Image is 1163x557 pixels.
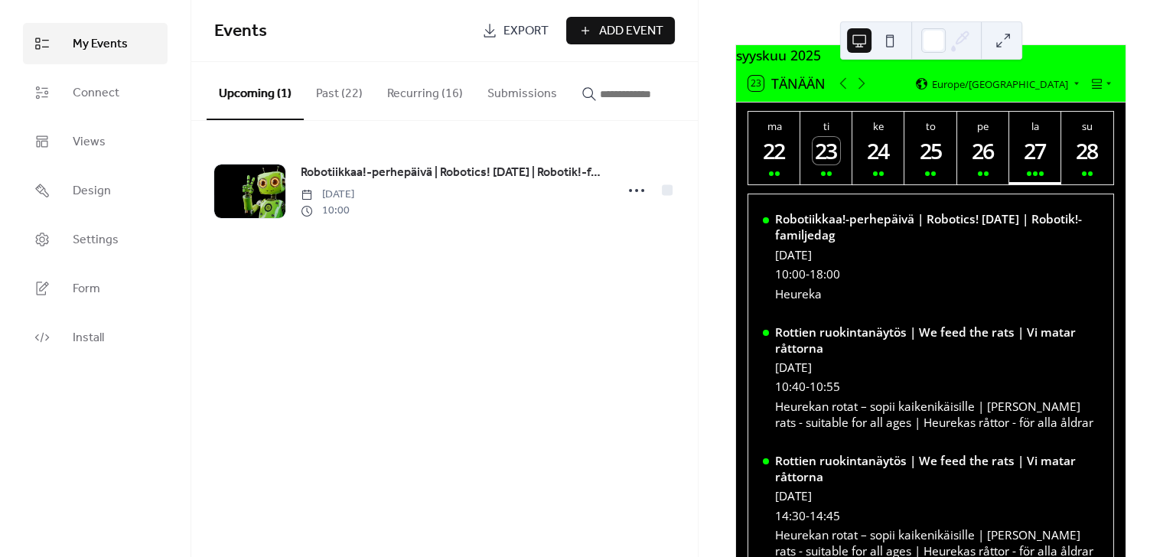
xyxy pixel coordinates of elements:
button: su28 [1061,112,1113,184]
a: Robotiikkaa!-perhepäivä | Robotics! [DATE] | Robotik!-familjedag [301,163,606,183]
div: 22 [761,137,788,164]
div: [DATE] [775,247,1099,263]
span: 18:00 [810,266,840,282]
a: Form [23,268,168,309]
button: ke24 [852,112,904,184]
span: 10:00 [775,266,806,282]
div: to [909,119,952,133]
div: Heureka [775,286,1099,302]
div: 27 [1021,137,1049,164]
button: Recurring (16) [375,62,475,119]
div: pe [962,119,1005,133]
div: Heurekan rotat – sopii kaikenikäisille | [PERSON_NAME] rats - suitable for all ages | Heurekas rå... [775,399,1099,431]
button: Add Event [566,17,675,44]
div: Rottien ruokintanäytös | We feed the rats | Vi matar råttorna [775,324,1099,357]
div: [DATE] [775,360,1099,376]
a: My Events [23,23,168,64]
span: 10:55 [810,379,840,395]
div: 23 [813,137,840,164]
span: My Events [73,35,128,54]
span: Views [73,133,106,151]
button: pe26 [957,112,1009,184]
div: 28 [1073,137,1101,164]
a: Design [23,170,168,211]
span: - [806,266,810,282]
span: [DATE] [301,187,354,203]
span: - [806,379,810,395]
span: Design [73,182,111,200]
div: la [1014,119,1057,133]
button: Upcoming (1) [207,62,304,120]
span: - [806,508,810,524]
span: Export [503,22,549,41]
span: 10:40 [775,379,806,395]
button: to25 [904,112,956,184]
span: Form [73,280,100,298]
div: 24 [865,137,892,164]
div: 26 [969,137,997,164]
div: ti [805,119,848,133]
div: Rottien ruokintanäytös | We feed the rats | Vi matar råttorna [775,453,1099,485]
a: Connect [23,72,168,113]
div: Robotiikkaa!-perhepäivä | Robotics! [DATE] | Robotik!-familjedag [775,211,1099,243]
div: ma [753,119,796,133]
span: 14:45 [810,508,840,524]
button: ti23 [800,112,852,184]
a: Export [471,17,560,44]
span: Settings [73,231,119,249]
div: su [1066,119,1109,133]
a: Install [23,317,168,358]
span: 10:00 [301,203,354,219]
a: Views [23,121,168,162]
div: 25 [917,137,945,164]
span: Events [214,15,267,48]
span: Add Event [599,22,663,41]
button: Submissions [475,62,569,119]
a: Settings [23,219,168,260]
span: Europe/[GEOGRAPHIC_DATA] [932,79,1068,89]
button: la27 [1009,112,1061,184]
span: Robotiikkaa!-perhepäivä | Robotics! [DATE] | Robotik!-familjedag [301,164,606,182]
div: ke [857,119,900,133]
button: 23Tänään [743,72,831,95]
span: Connect [73,84,119,103]
button: ma22 [748,112,800,184]
div: syyskuu 2025 [736,45,1126,65]
span: 14:30 [775,508,806,524]
span: Install [73,329,104,347]
button: Past (22) [304,62,375,119]
div: [DATE] [775,488,1099,504]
